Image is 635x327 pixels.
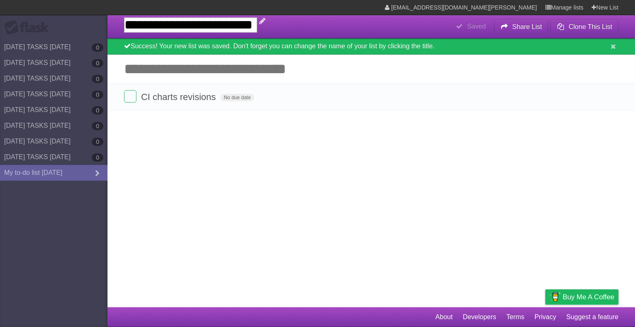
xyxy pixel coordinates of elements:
[92,122,103,130] b: 0
[141,92,218,102] span: CI charts revisions
[107,38,635,55] div: Success! Your new list was saved. Don't forget you can change the name of your list by clicking t...
[494,19,549,34] button: Share List
[92,43,103,52] b: 0
[545,289,618,305] a: Buy me a coffee
[506,309,525,325] a: Terms
[563,290,614,304] span: Buy me a coffee
[568,23,612,30] b: Clone This List
[92,59,103,67] b: 0
[92,153,103,162] b: 0
[92,138,103,146] b: 0
[467,23,486,30] b: Saved
[463,309,496,325] a: Developers
[92,75,103,83] b: 0
[566,309,618,325] a: Suggest a feature
[220,94,254,101] span: No due date
[92,106,103,115] b: 0
[550,19,618,34] button: Clone This List
[535,309,556,325] a: Privacy
[124,90,136,103] label: Done
[4,20,54,35] div: Flask
[435,309,453,325] a: About
[549,290,561,304] img: Buy me a coffee
[512,23,542,30] b: Share List
[92,91,103,99] b: 0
